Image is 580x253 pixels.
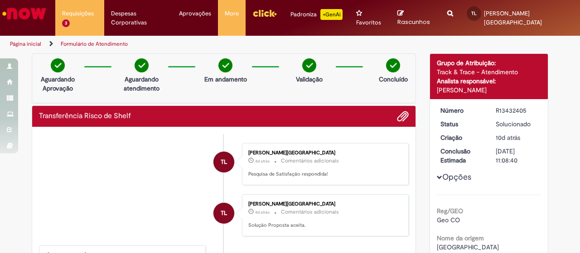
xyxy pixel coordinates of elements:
[281,157,339,165] small: Comentários adicionais
[252,6,277,20] img: click_logo_yellow_360x200.png
[496,134,520,142] span: 10d atrás
[437,207,463,215] b: Reg/GEO
[496,106,538,115] div: R13432405
[437,58,541,67] div: Grupo de Atribuição:
[120,75,164,93] p: Aguardando atendimento
[135,58,149,72] img: check-circle-green.png
[397,18,430,26] span: Rascunhos
[379,75,408,84] p: Concluído
[437,234,484,242] b: Nome da origem
[290,9,343,20] div: Padroniza
[62,9,94,18] span: Requisições
[248,150,399,156] div: [PERSON_NAME][GEOGRAPHIC_DATA]
[248,171,399,178] p: Pesquisa de Satisfação respondida!
[302,58,316,72] img: check-circle-green.png
[221,151,227,173] span: TL
[434,106,489,115] dt: Número
[434,133,489,142] dt: Criação
[213,203,234,224] div: Thomaz Santos Lisboa
[437,76,541,86] div: Analista responsável:
[434,147,489,165] dt: Conclusão Estimada
[111,9,166,27] span: Despesas Corporativas
[437,86,541,95] div: [PERSON_NAME]
[1,5,48,23] img: ServiceNow
[397,110,409,122] button: Adicionar anexos
[213,152,234,172] div: Thomaz Santos Lisboa
[204,75,247,84] p: Em andamento
[437,216,460,224] span: Geo CO
[356,18,381,27] span: Favoritos
[434,119,489,129] dt: Status
[179,9,211,18] span: Aprovações
[39,112,131,120] h2: Transferência Risco de Shelf Histórico de tíquete
[10,40,41,48] a: Página inicial
[281,208,339,216] small: Comentários adicionais
[320,9,343,20] p: +GenAi
[496,119,538,129] div: Solucionado
[36,75,80,93] p: Aguardando Aprovação
[255,158,270,164] time: 26/08/2025 09:42:21
[386,58,400,72] img: check-circle-green.png
[437,67,541,76] div: Track & Trace - Atendimento
[471,10,477,16] span: TL
[496,147,538,165] div: [DATE] 11:08:40
[248,201,399,207] div: [PERSON_NAME][GEOGRAPHIC_DATA]
[496,133,538,142] div: 20/08/2025 13:26:27
[255,210,270,215] span: 4d atrás
[221,202,227,224] span: TL
[225,9,239,18] span: More
[255,210,270,215] time: 26/08/2025 09:42:09
[7,36,380,53] ul: Trilhas de página
[437,243,499,251] span: [GEOGRAPHIC_DATA]
[51,58,65,72] img: check-circle-green.png
[296,75,323,84] p: Validação
[218,58,232,72] img: check-circle-green.png
[397,10,433,26] a: Rascunhos
[484,10,542,26] span: [PERSON_NAME][GEOGRAPHIC_DATA]
[62,19,70,27] span: 3
[61,40,128,48] a: Formulário de Atendimento
[248,222,399,229] p: Solução Proposta aceita.
[255,158,270,164] span: 4d atrás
